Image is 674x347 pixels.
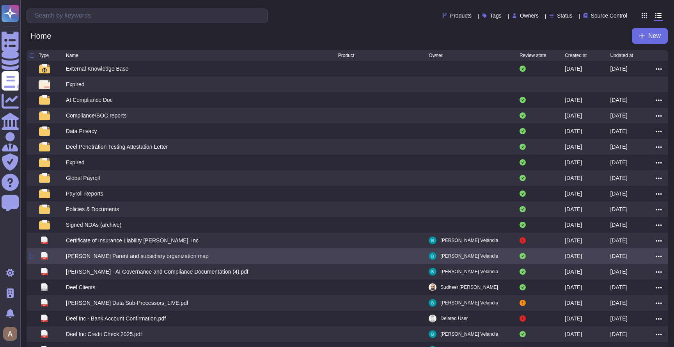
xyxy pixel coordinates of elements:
div: [DATE] [565,268,582,276]
div: Compliance/SOC reports [66,112,127,119]
div: [DATE] [565,112,582,119]
div: [DATE] [610,283,627,291]
span: Name [66,53,78,58]
div: [DATE] [565,283,582,291]
span: Review state [520,53,546,58]
div: [DATE] [565,65,582,73]
div: External Knowledge Base [66,65,128,73]
div: [DATE] [610,174,627,182]
img: folder [39,220,50,230]
span: Tags [490,13,502,18]
span: Source Control [591,13,627,18]
span: Sudheer [PERSON_NAME] [440,283,498,291]
div: Data Privacy [66,127,97,135]
div: [DATE] [610,190,627,198]
div: AI Compliance Doc [66,96,113,104]
span: Products [450,13,472,18]
span: Owner [429,53,442,58]
div: [DATE] [610,252,627,260]
div: [DATE] [565,158,582,166]
img: user [429,315,436,322]
button: user [2,325,23,342]
span: [PERSON_NAME] Velandia [440,252,498,260]
span: Type [39,53,49,58]
input: Search by keywords [31,9,268,23]
div: [DATE] [610,112,627,119]
div: [DATE] [565,330,582,338]
img: folder [39,126,50,136]
div: [DATE] [610,127,627,135]
div: Signed NDAs (archive) [66,221,121,229]
div: [DATE] [610,315,627,322]
span: Deleted User [440,315,468,322]
div: Deel Penetration Testing Attestation Letter [66,143,168,151]
img: folder [39,158,50,167]
div: [DATE] [610,143,627,151]
div: [DATE] [565,174,582,182]
div: Payroll Reports [66,190,103,198]
div: [PERSON_NAME] - AI Governance and Compliance Documentation (4).pdf [66,268,248,276]
span: [PERSON_NAME] Velandia [440,330,498,338]
div: [DATE] [565,96,582,104]
div: [DATE] [565,190,582,198]
div: [DATE] [610,65,627,73]
img: folder [39,80,50,89]
div: [DATE] [565,143,582,151]
span: New [648,33,661,39]
img: folder [39,205,50,214]
div: [DATE] [565,237,582,244]
img: folder [39,189,50,198]
img: user [429,299,436,307]
div: [DATE] [610,221,627,229]
img: user [429,237,436,244]
img: folder [39,173,50,183]
div: [DATE] [610,96,627,104]
div: Expired [66,80,84,88]
span: [PERSON_NAME] Velandia [440,237,498,244]
img: user [3,327,17,341]
div: [DATE] [565,221,582,229]
span: Product [338,53,354,58]
img: folder [39,111,50,120]
span: Created at [565,53,587,58]
button: New [632,28,668,44]
span: Home [27,30,55,42]
img: user [429,252,436,260]
div: Deel Clients [66,283,95,291]
span: Owners [520,13,539,18]
div: [DATE] [565,205,582,213]
div: [DATE] [610,205,627,213]
div: [DATE] [565,299,582,307]
div: [DATE] [610,299,627,307]
span: [PERSON_NAME] Velandia [440,299,498,307]
div: [PERSON_NAME] Data Sub-Processors_LIVE.pdf [66,299,188,307]
div: Deel Inc - Bank Account Confirmation.pdf [66,315,166,322]
img: folder [39,95,50,105]
div: [DATE] [610,330,627,338]
div: [DATE] [610,237,627,244]
div: Expired [66,158,84,166]
div: Policies & Documents [66,205,119,213]
div: [DATE] [565,315,582,322]
span: Status [557,13,573,18]
img: user [429,268,436,276]
div: Global Payroll [66,174,100,182]
img: folder [39,142,50,151]
div: [PERSON_NAME] Parent and subsidiary organization map [66,252,209,260]
img: user [429,330,436,338]
img: user [429,283,436,291]
span: [PERSON_NAME] Velandia [440,268,498,276]
div: Certificate of Insurance Liability [PERSON_NAME], Inc. [66,237,200,244]
span: Updated at [610,53,633,58]
div: [DATE] [565,252,582,260]
div: Deel Inc Credit Check 2025.pdf [66,330,142,338]
div: [DATE] [565,127,582,135]
div: [DATE] [610,158,627,166]
div: [DATE] [610,268,627,276]
img: folder [39,64,50,73]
